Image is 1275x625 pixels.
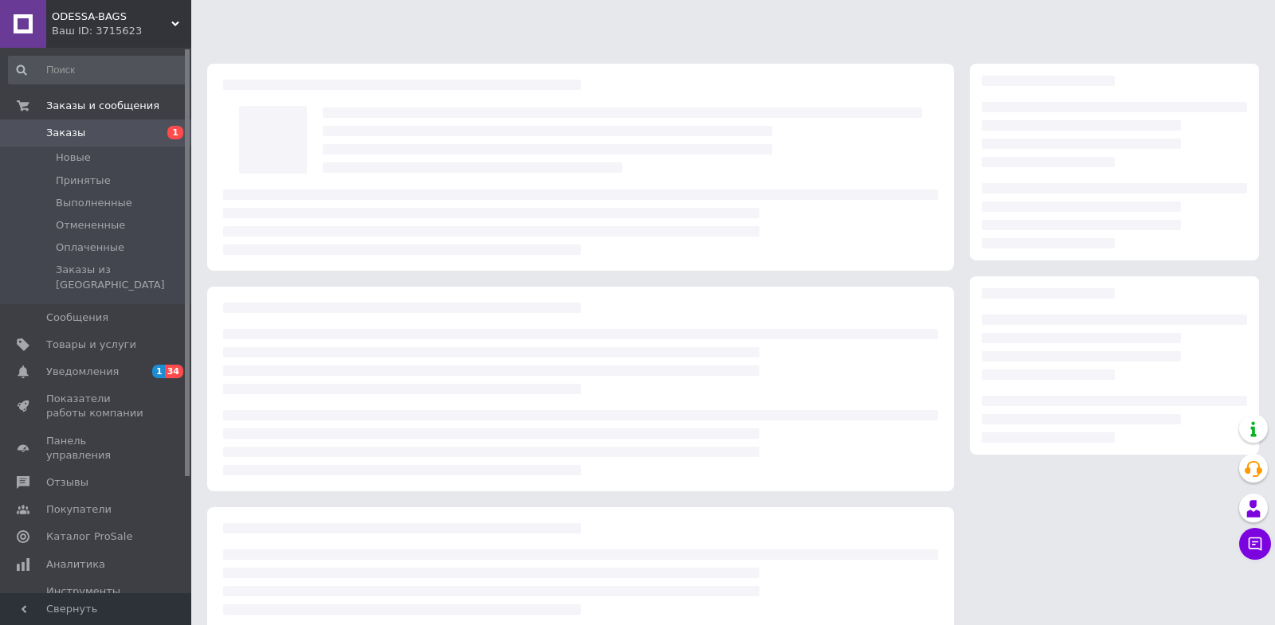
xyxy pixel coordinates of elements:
span: Инструменты вебмастера и SEO [46,584,147,613]
input: Поиск [8,56,188,84]
span: Отзывы [46,475,88,490]
button: Чат с покупателем [1239,528,1271,560]
span: Отмененные [56,218,125,232]
span: 1 [152,365,165,378]
span: Каталог ProSale [46,529,132,544]
span: ODESSA-BAGS [52,10,171,24]
span: Новые [56,150,91,165]
span: Заказы и сообщения [46,99,159,113]
span: Оплаченные [56,240,124,255]
span: 1 [167,126,183,139]
span: Уведомления [46,365,119,379]
span: Сообщения [46,311,108,325]
div: Ваш ID: 3715623 [52,24,191,38]
span: Заказы из [GEOGRAPHIC_DATA] [56,263,186,291]
span: Аналитика [46,557,105,572]
span: Товары и услуги [46,338,136,352]
span: Панель управления [46,434,147,463]
span: Принятые [56,174,111,188]
span: 34 [165,365,183,378]
span: Показатели работы компании [46,392,147,420]
span: Заказы [46,126,85,140]
span: Покупатели [46,502,112,517]
span: Выполненные [56,196,132,210]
